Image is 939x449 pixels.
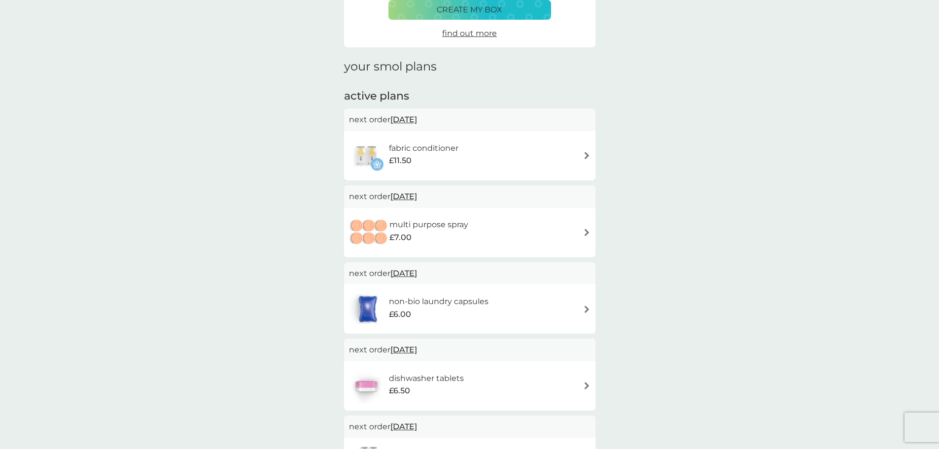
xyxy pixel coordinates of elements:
[583,229,591,236] img: arrow right
[349,215,389,250] img: multi purpose spray
[390,110,417,129] span: [DATE]
[389,154,412,167] span: £11.50
[389,142,458,155] h6: fabric conditioner
[442,29,497,38] span: find out more
[390,340,417,359] span: [DATE]
[349,344,591,356] p: next order
[349,292,386,326] img: non-bio laundry capsules
[583,306,591,313] img: arrow right
[389,218,468,231] h6: multi purpose spray
[389,308,411,321] span: £6.00
[390,417,417,436] span: [DATE]
[389,372,464,385] h6: dishwasher tablets
[349,190,591,203] p: next order
[389,295,488,308] h6: non-bio laundry capsules
[437,3,502,16] p: create my box
[389,384,410,397] span: £6.50
[349,267,591,280] p: next order
[442,27,497,40] a: find out more
[349,113,591,126] p: next order
[390,187,417,206] span: [DATE]
[389,231,412,244] span: £7.00
[344,89,595,104] h2: active plans
[344,60,595,74] h1: your smol plans
[583,382,591,389] img: arrow right
[583,152,591,159] img: arrow right
[349,420,591,433] p: next order
[349,138,383,173] img: fabric conditioner
[390,264,417,283] span: [DATE]
[349,369,383,403] img: dishwasher tablets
